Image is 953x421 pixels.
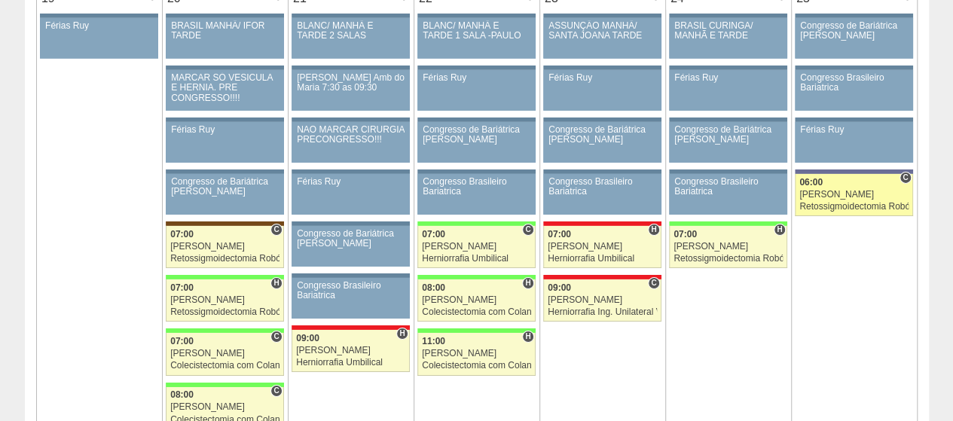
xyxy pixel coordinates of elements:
[396,328,408,340] span: Hospital
[548,307,657,317] div: Herniorrafia Ing. Unilateral VL
[296,346,405,355] div: [PERSON_NAME]
[422,295,531,305] div: [PERSON_NAME]
[799,177,823,188] span: 06:00
[669,66,787,70] div: Key: Aviso
[800,73,908,93] div: Congresso Brasileiro Bariatrica
[422,361,531,371] div: Colecistectomia com Colangiografia VL
[292,174,409,215] a: Férias Ruy
[548,295,657,305] div: [PERSON_NAME]
[795,66,912,70] div: Key: Aviso
[674,229,697,239] span: 07:00
[166,383,283,387] div: Key: Brasil
[292,273,409,278] div: Key: Aviso
[270,385,282,397] span: Consultório
[800,21,908,41] div: Congresso de Bariátrica [PERSON_NAME]
[170,336,194,346] span: 07:00
[171,125,279,135] div: Férias Ruy
[669,117,787,122] div: Key: Aviso
[292,14,409,18] div: Key: Aviso
[270,331,282,343] span: Consultório
[170,295,279,305] div: [PERSON_NAME]
[297,21,405,41] div: BLANC/ MANHÃ E TARDE 2 SALAS
[522,224,533,236] span: Consultório
[543,174,661,215] a: Congresso Brasileiro Bariatrica
[795,174,912,216] a: C 06:00 [PERSON_NAME] Retossigmoidectomia Robótica
[292,122,409,163] a: NAO MARCAR CIRURGIA PRECONGRESSO!!!
[522,331,533,343] span: Hospital
[292,226,409,267] a: Congresso de Bariátrica [PERSON_NAME]
[417,18,535,59] a: BLANC/ MANHÃ E TARDE 1 SALA -PAULO
[422,336,445,346] span: 11:00
[166,18,283,59] a: BRASIL MANHÃ/ IFOR TARDE
[669,14,787,18] div: Key: Aviso
[166,226,283,268] a: C 07:00 [PERSON_NAME] Retossigmoidectomia Robótica
[423,177,530,197] div: Congresso Brasileiro Bariatrica
[674,254,783,264] div: Retossigmoidectomia Robótica
[417,275,535,279] div: Key: Brasil
[548,21,656,41] div: ASSUNÇÃO MANHÃ/ SANTA JOANA TARDE
[669,174,787,215] a: Congresso Brasileiro Bariatrica
[292,169,409,174] div: Key: Aviso
[40,14,157,18] div: Key: Aviso
[799,190,909,200] div: [PERSON_NAME]
[166,279,283,322] a: H 07:00 [PERSON_NAME] Retossigmoidectomia Robótica
[548,282,571,293] span: 09:00
[900,172,911,184] span: Consultório
[170,282,194,293] span: 07:00
[669,18,787,59] a: BRASIL CURINGA/ MANHÃ E TARDE
[417,169,535,174] div: Key: Aviso
[292,18,409,59] a: BLANC/ MANHÃ E TARDE 2 SALAS
[548,125,656,145] div: Congresso de Bariátrica [PERSON_NAME]
[296,358,405,368] div: Herniorrafia Umbilical
[417,117,535,122] div: Key: Aviso
[648,224,659,236] span: Hospital
[270,277,282,289] span: Hospital
[166,122,283,163] a: Férias Ruy
[166,174,283,215] a: Congresso de Bariátrica [PERSON_NAME]
[543,117,661,122] div: Key: Aviso
[422,229,445,239] span: 07:00
[297,177,405,187] div: Férias Ruy
[297,73,405,93] div: [PERSON_NAME] Amb do Maria 7:30 as 09:30
[674,125,782,145] div: Congresso de Bariátrica [PERSON_NAME]
[423,21,530,41] div: BLANC/ MANHÃ E TARDE 1 SALA -PAULO
[422,242,531,252] div: [PERSON_NAME]
[543,221,661,226] div: Key: Assunção
[795,122,912,163] a: Férias Ruy
[292,278,409,319] a: Congresso Brasileiro Bariatrica
[170,242,279,252] div: [PERSON_NAME]
[166,169,283,174] div: Key: Aviso
[296,333,319,343] span: 09:00
[543,275,661,279] div: Key: Assunção
[669,122,787,163] a: Congresso de Bariátrica [PERSON_NAME]
[774,224,785,236] span: Hospital
[422,307,531,317] div: Colecistectomia com Colangiografia VL
[422,254,531,264] div: Herniorrafia Umbilical
[674,21,782,41] div: BRASIL CURINGA/ MANHÃ E TARDE
[292,117,409,122] div: Key: Aviso
[543,279,661,322] a: C 09:00 [PERSON_NAME] Herniorrafia Ing. Unilateral VL
[795,169,912,174] div: Key: Vila Nova Star
[417,70,535,111] a: Férias Ruy
[543,122,661,163] a: Congresso de Bariátrica [PERSON_NAME]
[166,117,283,122] div: Key: Aviso
[297,125,405,145] div: NAO MARCAR CIRURGIA PRECONGRESSO!!!
[297,229,405,249] div: Congresso de Bariátrica [PERSON_NAME]
[170,254,279,264] div: Retossigmoidectomia Robótica
[674,242,783,252] div: [PERSON_NAME]
[548,177,656,197] div: Congresso Brasileiro Bariatrica
[170,307,279,317] div: Retossigmoidectomia Robótica
[417,221,535,226] div: Key: Brasil
[795,18,912,59] a: Congresso de Bariátrica [PERSON_NAME]
[170,361,279,371] div: Colecistectomia com Colangiografia VL
[800,125,908,135] div: Férias Ruy
[417,14,535,18] div: Key: Aviso
[171,177,279,197] div: Congresso de Bariátrica [PERSON_NAME]
[422,349,531,358] div: [PERSON_NAME]
[40,18,157,59] a: Férias Ruy
[669,226,787,268] a: H 07:00 [PERSON_NAME] Retossigmoidectomia Robótica
[417,122,535,163] a: Congresso de Bariátrica [PERSON_NAME]
[166,221,283,226] div: Key: Santa Joana
[543,14,661,18] div: Key: Aviso
[292,70,409,111] a: [PERSON_NAME] Amb do Maria 7:30 as 09:30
